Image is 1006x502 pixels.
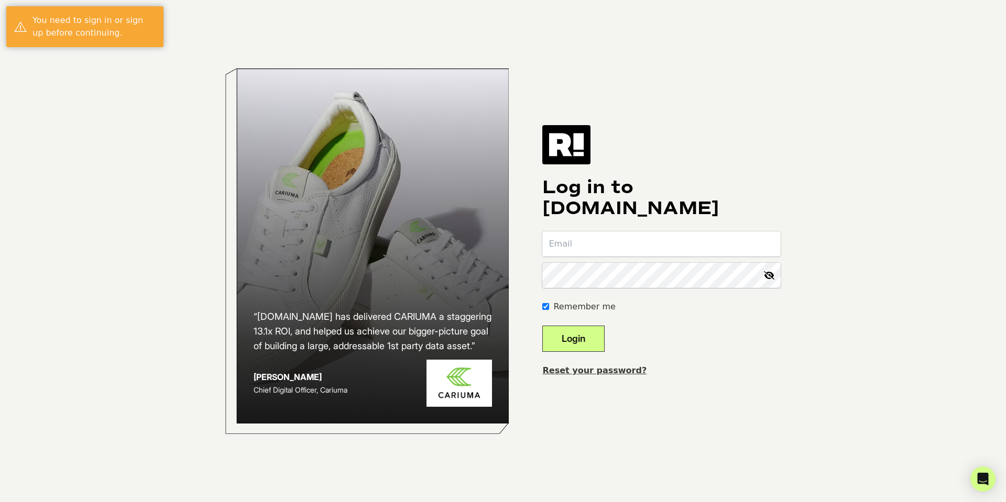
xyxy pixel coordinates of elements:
a: Reset your password? [542,365,647,375]
img: Retention.com [542,125,591,164]
span: Chief Digital Officer, Cariuma [254,385,347,394]
img: Cariuma [427,360,492,407]
button: Login [542,326,605,352]
input: Email [542,231,781,256]
h2: “[DOMAIN_NAME] has delivered CARIUMA a staggering 13.1x ROI, and helped us achieve our bigger-pic... [254,309,493,353]
label: Remember me [553,300,615,313]
h1: Log in to [DOMAIN_NAME] [542,177,781,219]
strong: [PERSON_NAME] [254,372,322,382]
div: Open Intercom Messenger [970,466,996,492]
div: You need to sign in or sign up before continuing. [32,14,156,39]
